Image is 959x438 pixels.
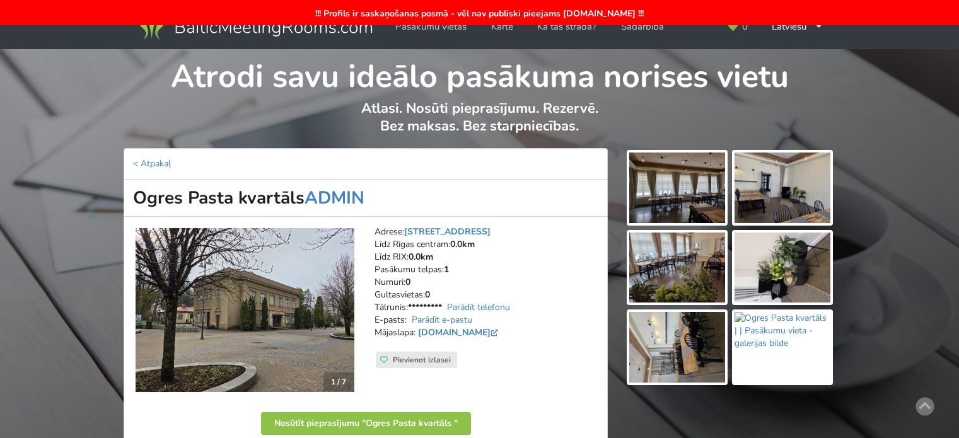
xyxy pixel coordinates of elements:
[133,158,171,170] a: < Atpakaļ
[409,251,433,263] strong: 0.0km
[124,100,835,148] p: Atlasi. Nosūti pieprasījumu. Rezervē. Bez maksas. Bez starpniecības.
[528,14,605,39] a: Kā tas strādā?
[447,301,510,313] a: Parādīt telefonu
[124,49,835,97] h1: Atrodi savu ideālo pasākuma norises vietu
[387,14,475,39] a: Pasākumu vietas
[735,312,830,383] img: Ogres Pasta kvartāls | | Pasākumu vieta - galerijas bilde
[404,226,491,238] a: [STREET_ADDRESS]
[405,276,410,288] strong: 0
[629,153,725,223] img: Ogres Pasta kvartāls | | Pasākumu vieta - galerijas bilde
[450,238,475,250] strong: 0.0km
[425,289,430,301] strong: 0
[444,263,449,275] strong: 1
[735,153,830,223] img: Ogres Pasta kvartāls | | Pasākumu vieta - galerijas bilde
[261,412,471,435] button: Nosūtīt pieprasījumu "Ogres Pasta kvartāls "
[124,180,608,217] h1: Ogres Pasta kvartāls
[393,355,451,365] span: Pievienot izlasei
[136,228,354,392] a: Svinību telpa | | Ogres Pasta kvartāls 1 / 7
[742,22,748,32] span: 0
[136,228,354,392] img: Svinību telpa | | Ogres Pasta kvartāls
[735,233,830,303] img: Ogres Pasta kvartāls | | Pasākumu vieta - galerijas bilde
[612,14,673,39] a: Sadarbība
[412,314,472,326] a: Parādīt e-pastu
[763,14,832,39] div: Latviešu
[482,14,522,39] a: Karte
[305,186,364,210] a: ADMIN
[629,312,725,383] img: Ogres Pasta kvartāls | | Pasākumu vieta - galerijas bilde
[375,226,598,352] address: Adrese: Līdz Rīgas centram: Līdz RIX: Pasākumu telpas: Numuri: Gultasvietas: Tālrunis: E-pasts: M...
[323,372,354,391] div: 1 / 7
[629,233,725,303] img: Ogres Pasta kvartāls | | Pasākumu vieta - galerijas bilde
[418,326,501,338] a: [DOMAIN_NAME]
